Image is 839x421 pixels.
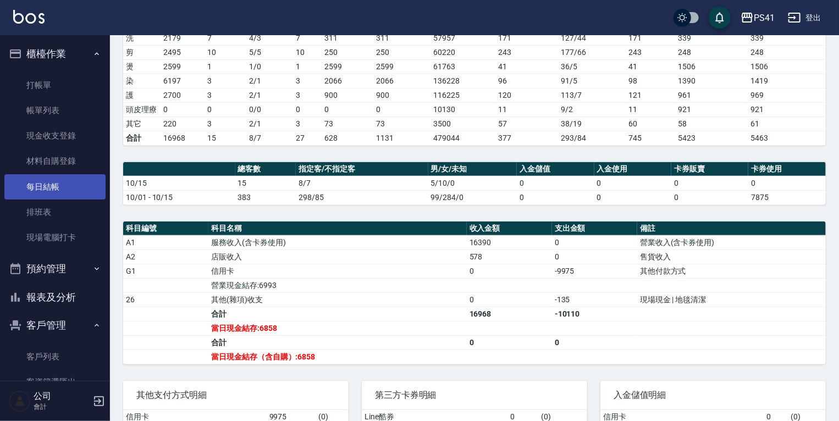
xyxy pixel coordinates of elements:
[235,162,296,176] th: 總客數
[675,45,748,59] td: 248
[748,162,826,176] th: 卡券使用
[161,59,205,74] td: 2599
[671,190,748,204] td: 0
[322,131,373,145] td: 628
[4,344,106,369] a: 客戶列表
[748,131,826,145] td: 5463
[123,45,161,59] td: 剪
[123,31,161,45] td: 洗
[430,59,495,74] td: 61763
[495,45,558,59] td: 243
[428,176,517,190] td: 5/10/0
[675,117,748,131] td: 58
[558,74,626,88] td: 91 / 5
[208,250,467,264] td: 店販收入
[748,31,826,45] td: 339
[296,176,428,190] td: 8/7
[208,335,467,350] td: 合計
[614,390,813,401] span: 入金儲值明細
[161,45,205,59] td: 2495
[322,45,373,59] td: 250
[161,102,205,117] td: 0
[161,88,205,102] td: 2700
[123,235,208,250] td: A1
[467,221,552,236] th: 收入金額
[4,200,106,225] a: 排班表
[205,117,246,131] td: 3
[373,117,430,131] td: 73
[161,74,205,88] td: 6197
[517,162,594,176] th: 入金儲值
[754,11,775,25] div: PS41
[208,235,467,250] td: 服務收入(含卡券使用)
[552,264,637,278] td: -9975
[428,190,517,204] td: 99/284/0
[675,59,748,74] td: 1506
[748,102,826,117] td: 921
[235,176,296,190] td: 15
[594,190,671,204] td: 0
[322,117,373,131] td: 73
[322,102,373,117] td: 0
[246,74,293,88] td: 2 / 1
[495,31,558,45] td: 171
[322,59,373,74] td: 2599
[293,117,322,131] td: 3
[517,176,594,190] td: 0
[558,59,626,74] td: 36 / 5
[123,190,235,204] td: 10/01 - 10/15
[671,162,748,176] th: 卡券販賣
[748,45,826,59] td: 248
[552,307,637,321] td: -10110
[123,88,161,102] td: 護
[626,131,675,145] td: 745
[430,131,495,145] td: 479044
[495,117,558,131] td: 57
[637,292,826,307] td: 現場現金 | 地毯清潔
[558,88,626,102] td: 113 / 7
[205,88,246,102] td: 3
[123,117,161,131] td: 其它
[123,17,826,146] table: a dense table
[430,102,495,117] td: 10130
[375,390,574,401] span: 第三方卡券明細
[322,88,373,102] td: 900
[558,31,626,45] td: 127 / 44
[208,264,467,278] td: 信用卡
[123,131,161,145] td: 合計
[558,131,626,145] td: 293/84
[594,162,671,176] th: 入金使用
[208,321,467,335] td: 當日現金結存:6858
[4,369,106,395] a: 客資篩選匯出
[675,88,748,102] td: 961
[748,176,826,190] td: 0
[748,74,826,88] td: 1419
[123,162,826,205] table: a dense table
[161,117,205,131] td: 220
[517,190,594,204] td: 0
[373,31,430,45] td: 311
[467,335,552,350] td: 0
[552,250,637,264] td: 0
[430,74,495,88] td: 136228
[205,74,246,88] td: 3
[4,283,106,312] button: 報表及分析
[558,45,626,59] td: 177 / 66
[4,254,106,283] button: 預約管理
[373,59,430,74] td: 2599
[552,335,637,350] td: 0
[626,74,675,88] td: 98
[783,8,826,28] button: 登出
[626,45,675,59] td: 243
[123,74,161,88] td: 染
[208,307,467,321] td: 合計
[495,102,558,117] td: 11
[709,7,731,29] button: save
[13,10,45,24] img: Logo
[123,292,208,307] td: 26
[626,59,675,74] td: 41
[373,102,430,117] td: 0
[4,148,106,174] a: 材料自購登錄
[246,31,293,45] td: 4 / 3
[136,390,335,401] span: 其他支付方式明細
